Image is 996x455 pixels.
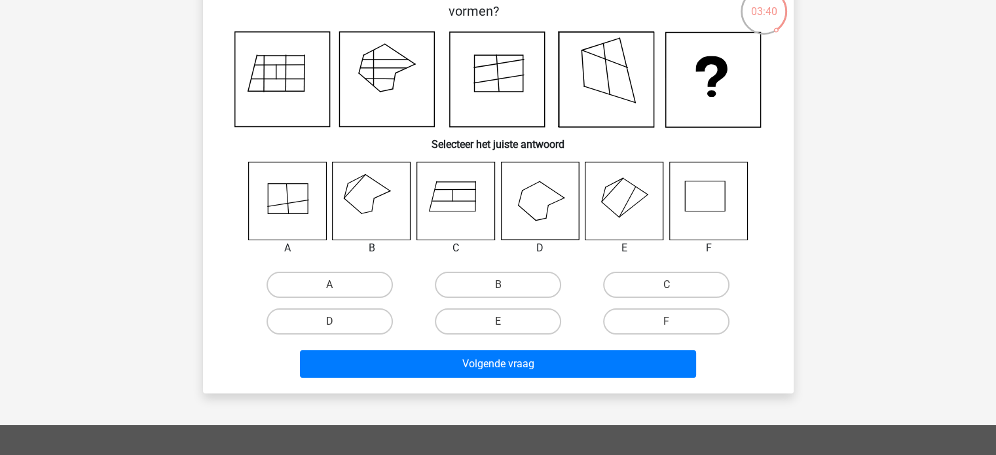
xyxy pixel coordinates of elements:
label: C [603,272,729,298]
div: B [322,240,421,256]
label: F [603,308,729,335]
label: B [435,272,561,298]
div: F [659,240,758,256]
div: D [491,240,590,256]
label: A [267,272,393,298]
h6: Selecteer het juiste antwoord [224,128,773,151]
div: E [575,240,674,256]
label: E [435,308,561,335]
div: A [238,240,337,256]
div: C [407,240,506,256]
label: D [267,308,393,335]
button: Volgende vraag [300,350,696,378]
